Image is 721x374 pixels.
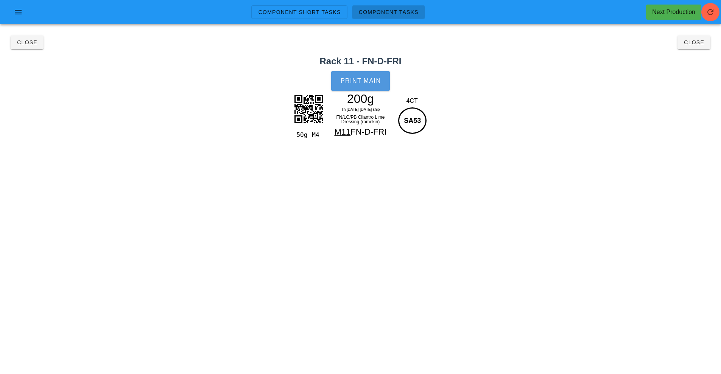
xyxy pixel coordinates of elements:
button: Close [11,36,44,49]
span: Component Short Tasks [258,9,341,15]
span: Close [17,39,37,45]
button: Close [677,36,710,49]
a: Component Tasks [352,5,425,19]
div: FN/LC/PB Cilantro Lime Dressing (ramekin) [328,113,394,126]
span: Component Tasks [358,9,419,15]
span: FN-D-FRI [350,127,386,137]
span: M11 [334,127,350,137]
a: Component Short Tasks [251,5,347,19]
div: SA53 [398,107,427,134]
span: Print Main [340,78,381,84]
img: 4Ly4xlPsl9h+kAAAAASUVORK5CYII= [290,90,327,128]
div: 200g [328,93,394,104]
div: Next Production [652,8,695,17]
button: Print Main [331,71,389,91]
div: 4CT [396,96,428,106]
h2: Rack 11 - FN-D-FRI [5,54,716,68]
div: M4 [309,130,324,140]
span: Close [684,39,704,45]
div: 50g [293,130,309,140]
span: Th [DATE]-[DATE] ship [341,107,380,112]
